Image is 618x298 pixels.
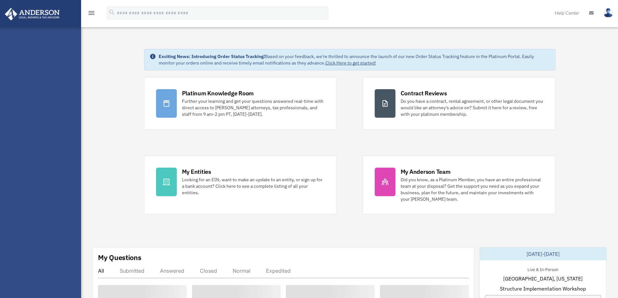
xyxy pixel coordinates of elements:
[144,77,337,130] a: Platinum Knowledge Room Further your learning and get your questions answered real-time with dire...
[200,268,217,274] div: Closed
[500,285,586,292] span: Structure Implementation Workshop
[98,253,141,262] div: My Questions
[182,168,211,176] div: My Entities
[325,60,376,66] a: Click Here to get started!
[159,53,550,66] div: Based on your feedback, we're thrilled to announce the launch of our new Order Status Tracking fe...
[88,9,95,17] i: menu
[363,156,555,214] a: My Anderson Team Did you know, as a Platinum Member, you have an entire professional team at your...
[88,11,95,17] a: menu
[363,77,555,130] a: Contract Reviews Do you have a contract, rental agreement, or other legal document you would like...
[98,268,104,274] div: All
[401,176,543,202] div: Did you know, as a Platinum Member, you have an entire professional team at your disposal? Get th...
[182,89,254,97] div: Platinum Knowledge Room
[144,156,337,214] a: My Entities Looking for an EIN, want to make an update to an entity, or sign up for a bank accoun...
[3,8,62,20] img: Anderson Advisors Platinum Portal
[480,247,606,260] div: [DATE]-[DATE]
[603,8,613,18] img: User Pic
[108,9,115,16] i: search
[120,268,144,274] div: Submitted
[401,98,543,117] div: Do you have a contract, rental agreement, or other legal document you would like an attorney's ad...
[401,168,451,176] div: My Anderson Team
[182,176,325,196] div: Looking for an EIN, want to make an update to an entity, or sign up for a bank account? Click her...
[266,268,291,274] div: Expedited
[233,268,250,274] div: Normal
[503,275,583,282] span: [GEOGRAPHIC_DATA], [US_STATE]
[182,98,325,117] div: Further your learning and get your questions answered real-time with direct access to [PERSON_NAM...
[159,54,265,59] strong: Exciting News: Introducing Order Status Tracking!
[160,268,184,274] div: Answered
[522,266,563,272] div: Live & In-Person
[401,89,447,97] div: Contract Reviews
